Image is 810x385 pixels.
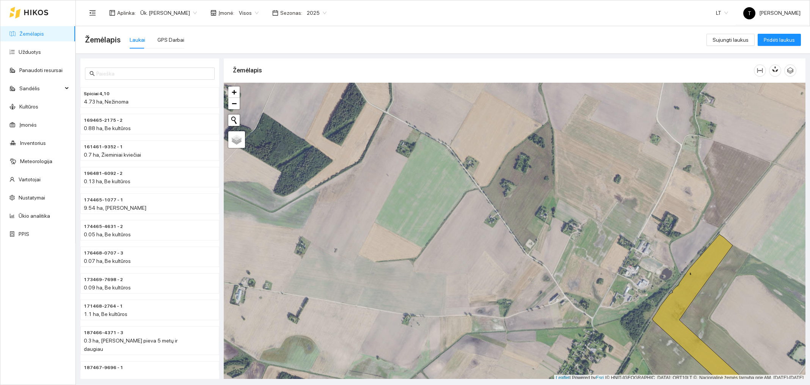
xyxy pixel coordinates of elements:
a: Panaudoti resursai [19,67,63,73]
span: 176468-0707 - 3 [84,250,123,257]
div: GPS Darbai [157,36,184,44]
span: 187466-4371 - 3 [84,329,123,336]
span: calendar [272,10,278,16]
span: 161461-9352 - 1 [84,143,123,151]
span: 2025 [307,7,327,19]
a: Vartotojai [19,176,41,182]
span: shop [210,10,217,16]
a: Esri [596,375,604,380]
span: 171468-2764 - 1 [84,303,123,310]
button: Initiate a new search [228,115,240,126]
span: search [89,71,95,76]
span: column-width [754,68,766,74]
a: Meteorologija [20,158,52,164]
button: menu-fold [85,5,100,20]
span: 174465-1077 - 1 [84,196,123,204]
button: Pridėti laukus [758,34,801,46]
a: Įmonės [19,122,37,128]
button: Sujungti laukus [706,34,755,46]
a: Ūkio analitika [19,213,50,219]
span: 0.7 ha, Žieminiai kviečiai [84,152,141,158]
span: 9.54 ha, [PERSON_NAME] [84,205,146,211]
span: 0.13 ha, Be kultūros [84,178,130,184]
span: layout [109,10,115,16]
button: column-width [754,64,766,77]
a: Inventorius [20,140,46,146]
span: Aplinka : [117,9,136,17]
span: Visos [239,7,259,19]
a: Zoom in [228,86,240,98]
span: T [748,7,751,19]
span: 169465-2175 - 2 [84,117,122,124]
div: | Powered by © HNIT-[GEOGRAPHIC_DATA]; ORT10LT ©, Nacionalinė žemės tarnyba prie AM, [DATE]-[DATE] [554,375,805,381]
span: 0.3 ha, [PERSON_NAME] pieva 5 metų ir daugiau [84,338,177,352]
span: 0.09 ha, Be kultūros [84,284,131,291]
span: − [232,99,237,108]
a: Layers [228,131,245,148]
span: Ūk. Sigitas Krivickas [140,7,197,19]
span: 173469-7698 - 2 [84,276,123,283]
span: Žemėlapis [85,34,121,46]
a: Leaflet [556,375,570,380]
span: Sezonas : [280,9,302,17]
span: 0.07 ha, Be kultūros [84,258,131,264]
a: Kultūros [19,104,38,110]
div: Žemėlapis [233,60,754,81]
span: 0.05 ha, Be kultūros [84,231,131,237]
span: Sujungti laukus [713,36,749,44]
span: Sandėlis [19,81,63,96]
input: Paieška [96,69,210,78]
span: [PERSON_NAME] [743,10,801,16]
a: Sujungti laukus [706,37,755,43]
a: Užduotys [19,49,41,55]
span: 174465-4631 - 2 [84,223,123,230]
span: LT [716,7,728,19]
span: 196481-6092 - 2 [84,170,122,177]
span: 187467-9696 - 1 [84,364,123,371]
span: | [605,375,606,380]
span: 1.1 ha, Be kultūros [84,311,127,317]
span: 4.73 ha, Nežinoma [84,99,129,105]
div: Laukai [130,36,145,44]
span: Pridėti laukus [764,36,795,44]
a: Žemėlapis [19,31,44,37]
a: Pridėti laukus [758,37,801,43]
span: Spiciai 4,10 [84,90,110,97]
a: Zoom out [228,98,240,109]
span: menu-fold [89,9,96,16]
span: 0.88 ha, Be kultūros [84,125,131,131]
a: Nustatymai [19,195,45,201]
a: PPIS [19,231,29,237]
span: + [232,87,237,97]
span: Įmonė : [218,9,234,17]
